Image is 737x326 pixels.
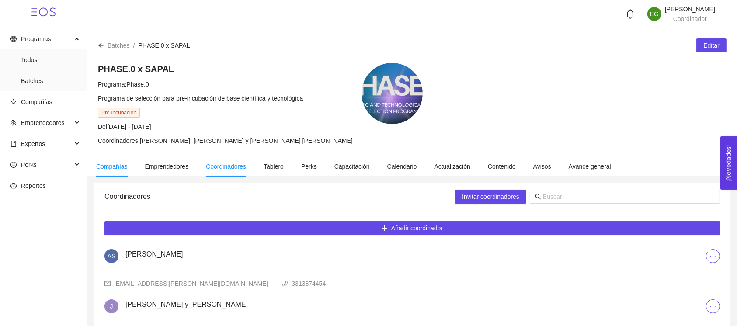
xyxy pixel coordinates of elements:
span: Batches [21,72,80,90]
span: J [110,299,113,313]
span: ellipsis [706,303,720,310]
h4: PHASE.0 x SAPAL [98,63,353,75]
button: Editar [696,38,727,52]
span: Actualización [434,163,470,170]
span: Todos [21,51,80,69]
span: Programa: Phase.0 [98,81,149,88]
span: Reportes [21,182,46,189]
span: Avance general [569,163,611,170]
span: AS [108,249,116,263]
span: Calendario [387,163,417,170]
span: ellipsis [706,253,720,260]
span: Emprendedores [21,119,65,126]
span: Pre-incubación [98,108,140,118]
span: phone [282,281,288,287]
span: mail [104,281,111,287]
span: team [10,120,17,126]
span: Coordinadores [206,163,246,170]
span: Del [DATE] - [DATE] [98,123,151,130]
span: Batches [108,42,130,49]
span: Contenido [488,163,516,170]
span: EG [650,7,659,21]
div: [EMAIL_ADDRESS][PERSON_NAME][DOMAIN_NAME] [114,279,268,288]
button: ellipsis [706,299,720,313]
button: Invitar coordinadores [455,190,526,204]
span: plus [382,225,388,232]
input: Buscar [543,192,715,201]
div: Coordinadores [104,184,455,209]
button: plusAñadir coordinador [104,221,720,235]
h4: [PERSON_NAME] y [PERSON_NAME] [125,299,706,310]
span: Invitar coordinadores [462,192,519,201]
h4: [PERSON_NAME] [125,249,706,260]
span: Compañías [96,163,128,170]
span: bell [626,9,635,19]
span: Emprendedores [145,163,189,170]
span: star [10,99,17,105]
span: Perks [21,161,37,168]
button: Open Feedback Widget [720,136,737,190]
span: search [535,194,541,200]
span: Editar [703,41,720,50]
span: Añadir coordinador [391,223,443,233]
span: Capacitación [334,163,370,170]
button: ellipsis [706,249,720,263]
span: dashboard [10,183,17,189]
span: Expertos [21,140,45,147]
span: Coordinador [673,15,707,22]
span: Compañías [21,98,52,105]
span: PHASE.0 x SAPAL [138,42,190,49]
span: Tablero [264,163,284,170]
span: Programa de selección para pre-incubación de base científica y tecnológica [98,95,303,102]
span: / [133,42,135,49]
span: Perks [301,163,317,170]
span: global [10,36,17,42]
span: Programas [21,35,51,42]
span: smile [10,162,17,168]
span: arrow-left [98,42,104,49]
span: Avisos [533,163,551,170]
span: [PERSON_NAME] [665,6,715,13]
span: Coordinadores: [PERSON_NAME], [PERSON_NAME] y [PERSON_NAME] [PERSON_NAME] [98,137,353,144]
span: book [10,141,17,147]
div: 3313874454 [292,279,326,288]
